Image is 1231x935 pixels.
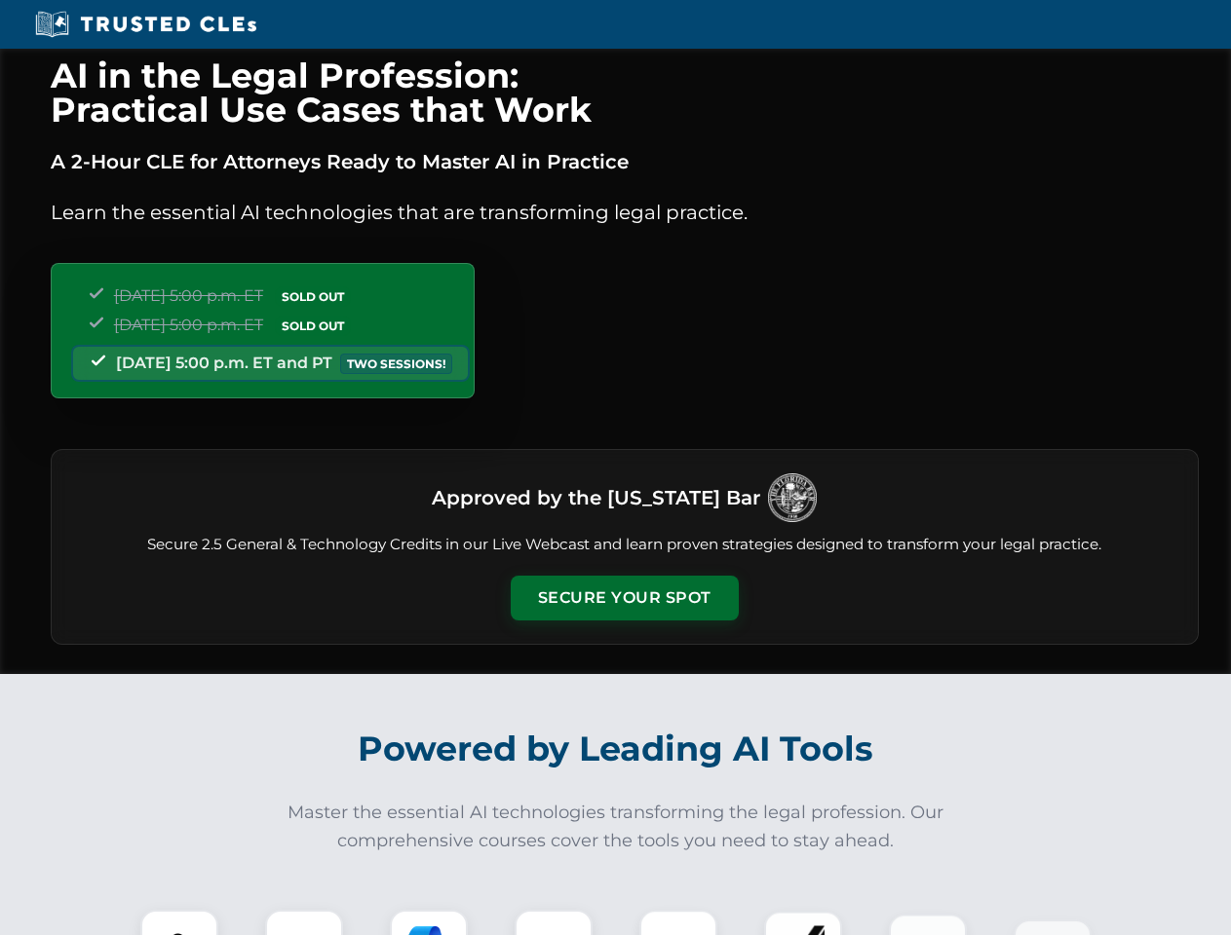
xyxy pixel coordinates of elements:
p: Secure 2.5 General & Technology Credits in our Live Webcast and learn proven strategies designed ... [75,534,1174,556]
span: SOLD OUT [275,286,351,307]
p: Learn the essential AI technologies that are transforming legal practice. [51,197,1199,228]
button: Secure Your Spot [511,576,739,620]
p: A 2-Hour CLE for Attorneys Ready to Master AI in Practice [51,146,1199,177]
span: SOLD OUT [275,316,351,336]
h3: Approved by the [US_STATE] Bar [432,480,760,515]
img: Logo [768,473,817,522]
span: [DATE] 5:00 p.m. ET [114,316,263,334]
h1: AI in the Legal Profession: Practical Use Cases that Work [51,58,1199,127]
h2: Powered by Leading AI Tools [76,715,1156,783]
p: Master the essential AI technologies transforming the legal profession. Our comprehensive courses... [275,799,957,855]
span: [DATE] 5:00 p.m. ET [114,286,263,305]
img: Trusted CLEs [29,10,262,39]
